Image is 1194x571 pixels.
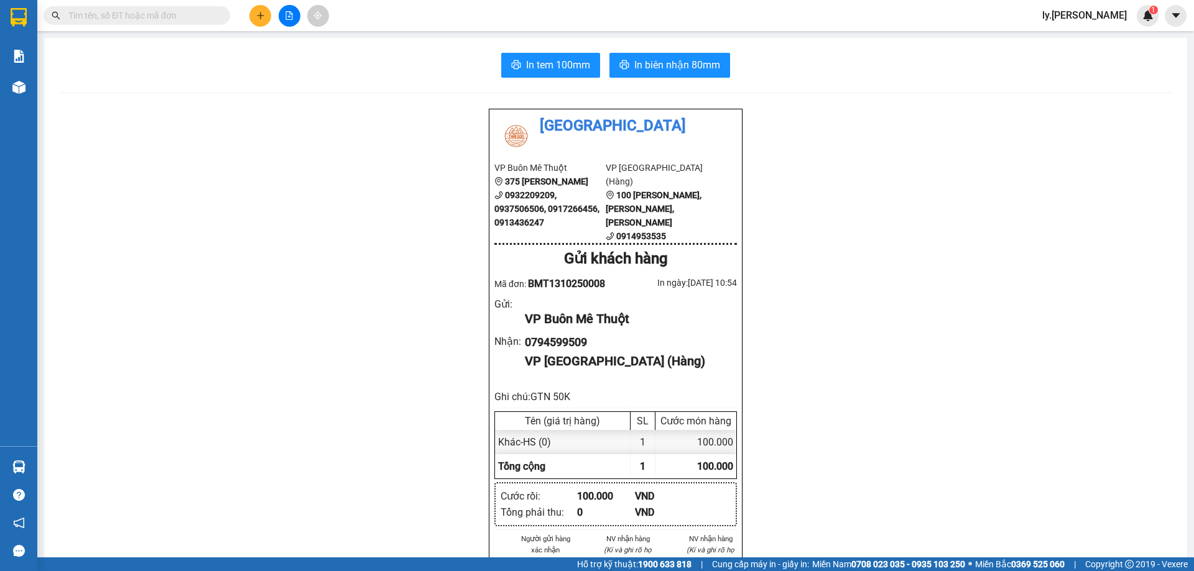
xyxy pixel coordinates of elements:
div: 100.000 [655,430,736,454]
div: Cước rồi : [501,488,577,504]
li: [GEOGRAPHIC_DATA] [494,114,737,138]
span: aim [313,11,322,20]
input: Tìm tên, số ĐT hoặc mã đơn [68,9,215,22]
span: phone [494,191,503,199]
span: 1 [640,460,646,472]
div: Ghi chú: GTN 50K [494,389,737,404]
li: NV nhận hàng [684,533,737,544]
div: VND [635,488,693,504]
i: (Kí và ghi rõ họ tên) [604,546,652,565]
div: Nhận : [494,334,525,349]
span: Tổng cộng [498,460,545,472]
div: SL [634,415,652,427]
li: VP [GEOGRAPHIC_DATA] (Hàng) [606,161,717,188]
i: (Kí và ghi rõ họ tên) [687,546,734,565]
div: VND [635,505,693,520]
strong: 1900 633 818 [638,559,692,569]
span: 1 [1151,6,1155,14]
span: environment [494,177,503,186]
div: 1 [631,430,655,454]
img: warehouse-icon [12,81,25,94]
div: VP Buôn Mê Thuột [525,309,727,329]
sup: 1 [1149,6,1158,14]
li: VP Buôn Mê Thuột [494,161,606,175]
button: caret-down [1165,5,1187,27]
span: copyright [1125,560,1134,569]
div: VP [GEOGRAPHIC_DATA] (Hàng) [525,352,727,371]
span: question-circle [13,489,25,501]
img: logo-vxr [11,8,27,27]
img: solution-icon [12,50,25,63]
span: caret-down [1170,10,1182,21]
span: Miền Bắc [975,557,1065,571]
span: notification [13,517,25,529]
div: In ngày: [DATE] 10:54 [616,276,737,290]
strong: 0708 023 035 - 0935 103 250 [851,559,965,569]
b: 375 [PERSON_NAME] [505,176,588,186]
span: | [701,557,703,571]
div: 0794599509 [525,334,727,351]
div: 100.000 [577,488,635,504]
div: Gửi : [494,296,525,312]
div: Cước món hàng [659,415,733,427]
img: warehouse-icon [12,460,25,473]
span: printer [619,60,629,71]
span: 100.000 [697,460,733,472]
span: search [52,11,60,20]
span: In tem 100mm [526,57,590,73]
span: In biên nhận 80mm [634,57,720,73]
img: logo.jpg [494,114,538,158]
span: | [1074,557,1076,571]
img: icon-new-feature [1142,10,1154,21]
div: Gửi khách hàng [494,247,737,271]
button: plus [249,5,271,27]
div: 0 [577,505,635,520]
button: printerIn biên nhận 80mm [609,53,730,78]
div: Mã đơn: [494,276,616,291]
span: environment [606,191,614,199]
span: printer [511,60,521,71]
b: 0932209209, 0937506506, 0917266456, 0913436247 [494,190,599,227]
span: BMT1310250008 [528,278,605,290]
span: Hỗ trợ kỹ thuật: [577,557,692,571]
div: Tên (giá trị hàng) [498,415,627,427]
button: aim [307,5,329,27]
span: phone [606,232,614,240]
li: Người gửi hàng xác nhận [519,533,572,555]
span: ly.[PERSON_NAME] [1032,7,1137,23]
b: 0914953535 [616,231,666,241]
li: NV nhận hàng [602,533,655,544]
span: Miền Nam [812,557,965,571]
span: plus [256,11,265,20]
button: printerIn tem 100mm [501,53,600,78]
strong: 0369 525 060 [1011,559,1065,569]
span: Khác - HS (0) [498,436,551,448]
button: file-add [279,5,300,27]
span: ⚪️ [968,562,972,567]
b: 100 [PERSON_NAME], [PERSON_NAME], [PERSON_NAME] [606,190,701,227]
div: Tổng phải thu : [501,505,577,520]
span: message [13,545,25,557]
span: file-add [285,11,294,20]
span: Cung cấp máy in - giấy in: [712,557,809,571]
